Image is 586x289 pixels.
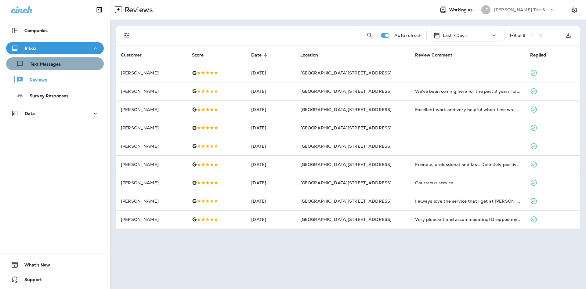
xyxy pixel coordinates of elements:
[530,52,546,58] span: Replied
[121,217,182,222] p: [PERSON_NAME]
[24,28,48,33] p: Companies
[121,52,142,58] span: Customer
[300,52,326,58] span: Location
[192,52,204,58] span: Score
[251,52,269,58] span: Date
[300,89,392,94] span: [GEOGRAPHIC_DATA][STREET_ADDRESS]
[6,89,104,102] button: Survey Responses
[300,125,392,131] span: [GEOGRAPHIC_DATA][STREET_ADDRESS]
[481,5,490,14] div: JT
[415,52,460,58] span: Review Comment
[246,210,295,229] td: [DATE]
[300,143,392,149] span: [GEOGRAPHIC_DATA][STREET_ADDRESS]
[415,107,520,113] div: Excellent work and very helpful when time was short. They made it happen.
[121,107,182,112] p: [PERSON_NAME]
[394,33,421,38] p: Auto refresh
[6,273,104,286] button: Support
[121,125,182,130] p: [PERSON_NAME]
[246,64,295,82] td: [DATE]
[121,199,182,204] p: [PERSON_NAME]
[562,29,574,42] button: Export as CSV
[300,70,392,76] span: [GEOGRAPHIC_DATA][STREET_ADDRESS]
[300,198,392,204] span: [GEOGRAPHIC_DATA][STREET_ADDRESS]
[415,52,452,58] span: Review Comment
[509,33,526,38] div: 1 - 9 of 9
[6,24,104,37] button: Companies
[121,70,182,75] p: [PERSON_NAME]
[530,52,554,58] span: Replied
[24,93,68,99] p: Survey Responses
[246,100,295,119] td: [DATE]
[449,7,475,13] span: Working as:
[24,62,61,67] p: Text Messages
[494,7,549,12] p: [PERSON_NAME] Tire & Auto
[300,52,318,58] span: Location
[121,144,182,149] p: [PERSON_NAME]
[415,88,520,94] div: We've been coming here for the past 3 years for all of our tire repairs/replacement. The customer...
[246,82,295,100] td: [DATE]
[6,259,104,271] button: What's New
[246,174,295,192] td: [DATE]
[443,33,467,38] p: Last 7 Days
[300,162,392,167] span: [GEOGRAPHIC_DATA][STREET_ADDRESS]
[121,180,182,185] p: [PERSON_NAME]
[246,137,295,155] td: [DATE]
[121,29,133,42] button: Filters
[121,89,182,94] p: [PERSON_NAME]
[300,217,392,222] span: [GEOGRAPHIC_DATA][STREET_ADDRESS]
[91,4,108,16] button: Collapse Sidebar
[18,277,42,284] span: Support
[6,42,104,54] button: Inbox
[246,155,295,174] td: [DATE]
[246,119,295,137] td: [DATE]
[18,262,50,270] span: What's New
[6,57,104,70] button: Text Messages
[25,111,35,116] p: Data
[192,52,212,58] span: Score
[569,4,580,15] button: Settings
[25,46,36,51] p: Inbox
[121,52,150,58] span: Customer
[6,73,104,86] button: Reviews
[300,107,392,112] span: [GEOGRAPHIC_DATA][STREET_ADDRESS]
[415,180,520,186] div: Courteous service.
[300,180,392,186] span: [GEOGRAPHIC_DATA][STREET_ADDRESS]
[24,78,47,83] p: Reviews
[6,107,104,120] button: Data
[364,29,376,42] button: Search Reviews
[415,216,520,222] div: Very pleasant and accommodating! Dropped my vehicle off in the morning for tire rotation, balanci...
[122,5,153,14] p: Reviews
[121,162,182,167] p: [PERSON_NAME]
[415,198,520,204] div: I always love the service that I get at Jensen Tire! The guys at the 144th and Q shop treat me ve...
[246,192,295,210] td: [DATE]
[415,161,520,168] div: Friendly, professional and fast. Definitely positive experience
[251,52,262,58] span: Date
